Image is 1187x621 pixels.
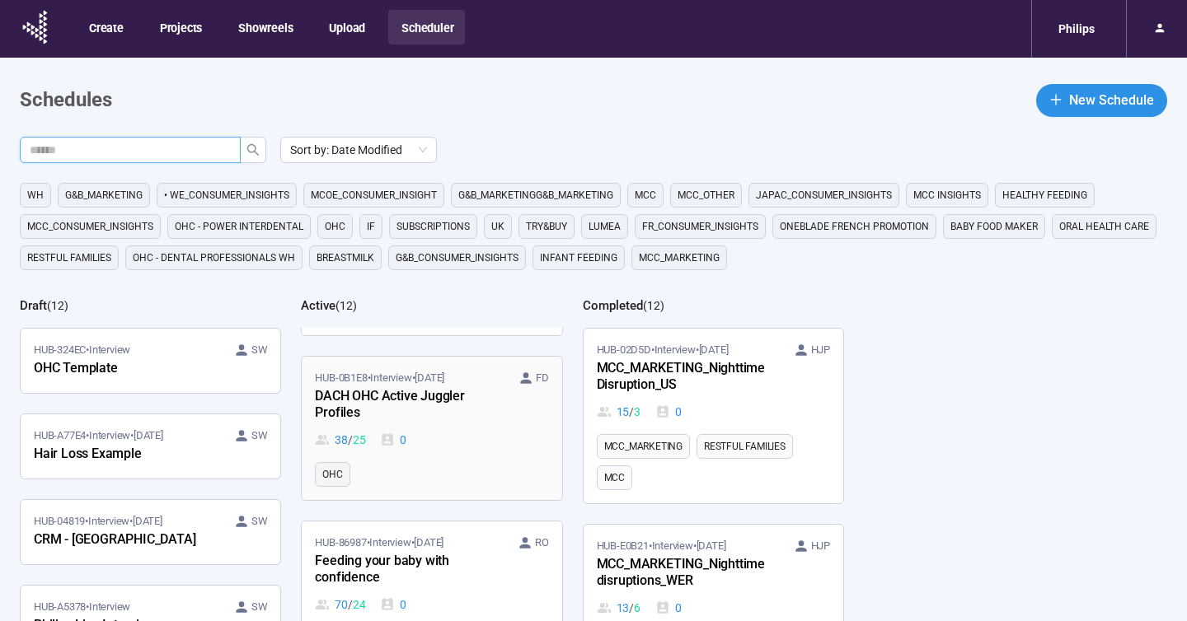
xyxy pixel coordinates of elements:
[704,438,786,455] span: Restful Families
[302,357,561,500] a: HUB-0B1E8•Interview•[DATE] FDDACH OHC Active Juggler Profiles38 / 250OHC
[315,535,443,551] span: HUB-86987 • Interview •
[597,599,640,617] div: 13
[47,299,68,312] span: ( 12 )
[317,250,374,266] span: Breastmilk
[325,218,345,235] span: OHC
[756,187,892,203] span: JAPAC_CONSUMER_INSIGHTS
[34,444,215,465] div: Hair Loss Example
[34,513,162,530] span: HUB-04819 • Interview •
[335,299,357,312] span: ( 12 )
[380,431,406,449] div: 0
[1002,187,1087,203] span: Healthy feeding
[34,530,215,551] div: CRM - [GEOGRAPHIC_DATA]
[315,431,365,449] div: 38
[540,250,617,266] span: Infant Feeding
[251,599,268,615] span: SW
[322,466,342,483] span: OHC
[780,218,929,235] span: OneBlade French Promotion
[65,187,143,203] span: G&B_MARKETING
[246,143,260,156] span: search
[367,218,375,235] span: IF
[1059,218,1149,235] span: Oral Health Care
[251,513,268,530] span: SW
[536,370,549,386] span: FD
[396,250,518,266] span: G&B_CONSUMER_INSIGHTS
[597,538,726,554] span: HUB-E0B21 • Interview •
[634,403,640,421] span: 3
[635,187,656,203] span: MCC
[76,10,135,44] button: Create
[699,343,729,356] time: [DATE]
[678,187,734,203] span: MCC_other
[27,218,153,235] span: MCC_CONSUMER_INSIGHTS
[20,85,112,116] h1: Schedules
[134,429,163,441] time: [DATE]
[584,329,843,503] a: HUB-02D5D•Interview•[DATE] HJPMCC_MARKETING_Nighttime Disruption_US15 / 30MCC_MARKETINGRestful Fa...
[415,371,444,384] time: [DATE]
[811,538,830,554] span: HJP
[348,431,353,449] span: /
[526,218,567,235] span: TRY&BUY
[535,535,549,551] span: RO
[251,342,268,358] span: SW
[301,298,335,313] h2: Active
[311,187,437,203] span: MCoE_Consumer_Insight
[697,539,726,552] time: [DATE]
[597,403,640,421] div: 15
[597,342,729,358] span: HUB-02D5D • Interview •
[414,536,443,549] time: [DATE]
[290,138,427,162] span: Sort by: Date Modified
[634,599,640,617] span: 6
[604,469,625,486] span: MCC
[316,10,377,44] button: Upload
[34,427,163,444] span: HUB-A77E4 • Interview •
[597,554,778,592] div: MCC_MARKETING_Nighttime disruptions_WER
[1036,84,1167,117] button: plusNew Schedule
[27,187,44,203] span: WH
[811,342,830,358] span: HJP
[34,599,130,615] span: HUB-A5378 • Interview
[34,342,130,358] span: HUB-324EC • Interview
[353,431,366,449] span: 25
[388,10,465,44] button: Scheduler
[380,595,406,614] div: 0
[597,358,778,396] div: MCC_MARKETING_Nighttime Disruption_US
[175,218,303,235] span: OHC - Power Interdental
[164,187,289,203] span: • WE_CONSUMER_INSIGHTS
[396,218,470,235] span: Subscriptions
[315,551,496,589] div: Feeding your baby with confidence
[225,10,304,44] button: Showreels
[21,329,280,393] a: HUB-324EC•Interview SWOHC Template
[348,595,353,614] span: /
[491,218,504,235] span: UK
[1069,90,1154,110] span: New Schedule
[251,427,268,444] span: SW
[240,137,266,163] button: search
[315,386,496,424] div: DACH OHC Active Juggler Profiles
[604,438,683,455] span: MCC_MARKETING
[639,250,720,266] span: MCC_MARKETING
[642,218,758,235] span: FR_CONSUMER_INSIGHTS
[913,187,981,203] span: MCC Insights
[20,298,47,313] h2: Draft
[21,414,280,479] a: HUB-A77E4•Interview•[DATE] SWHair Loss Example
[353,595,366,614] span: 24
[458,187,613,203] span: G&B_MARKETINGG&B_MARKETING
[27,250,111,266] span: Restful Families
[643,299,664,312] span: ( 12 )
[21,500,280,564] a: HUB-04819•Interview•[DATE] SWCRM - [GEOGRAPHIC_DATA]
[133,250,295,266] span: OHC - DENTAL PROFESSIONALS WH
[147,10,213,44] button: Projects
[34,358,215,380] div: OHC Template
[950,218,1038,235] span: Baby food maker
[1049,93,1063,106] span: plus
[589,218,621,235] span: Lumea
[655,599,682,617] div: 0
[583,298,643,313] h2: Completed
[629,599,634,617] span: /
[315,370,444,386] span: HUB-0B1E8 • Interview •
[655,403,682,421] div: 0
[629,403,634,421] span: /
[133,515,162,527] time: [DATE]
[315,595,365,614] div: 70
